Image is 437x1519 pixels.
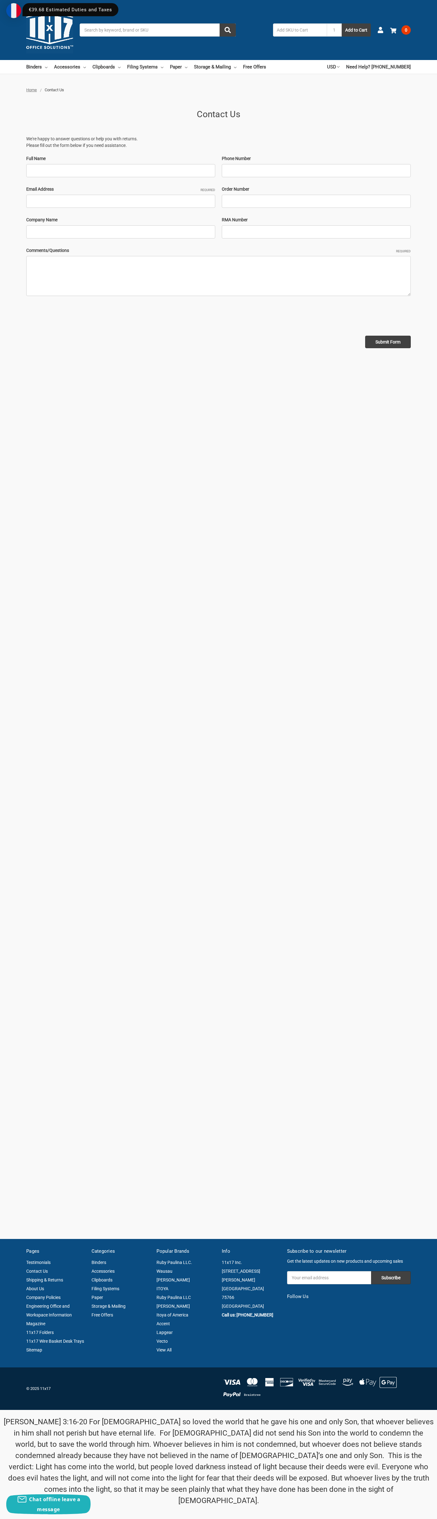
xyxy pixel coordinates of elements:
h1: Contact Us [26,108,411,121]
a: Wausau [156,1269,172,1274]
input: Search by keyword, brand or SKU [80,23,236,37]
label: Email Address [26,186,215,193]
small: Required [396,249,411,253]
a: Storage & Mailing [194,60,236,74]
button: Chat offline leave a message [6,1494,91,1514]
a: [PERSON_NAME] [156,1304,190,1309]
a: ITOYA [156,1286,168,1291]
p: We're happy to answer questions or help you with returns. Please fill out the form below if you n... [26,136,411,149]
a: Accessories [92,1269,115,1274]
a: 11x17 Folders [26,1330,54,1335]
label: Order Number [222,186,411,193]
a: Paper [92,1295,103,1300]
address: 11x17 Inc. [STREET_ADDRESS][PERSON_NAME] [GEOGRAPHIC_DATA] 75766 [GEOGRAPHIC_DATA] [222,1258,281,1311]
a: Contact Us [26,1269,48,1274]
small: Required [201,188,215,192]
a: Itoya of America [156,1312,188,1317]
a: Engineering Office and Workspace Information Magazine [26,1304,72,1326]
h5: Popular Brands [156,1248,215,1255]
img: duty and tax information for France [6,3,21,18]
a: Testimonials [26,1260,51,1265]
a: Shipping & Returns [26,1277,63,1282]
a: Free Offers [92,1312,113,1317]
a: Accessories [54,60,86,74]
a: Lapgear [156,1330,173,1335]
h5: Pages [26,1248,85,1255]
p: [PERSON_NAME] 3:16-20 For [DEMOGRAPHIC_DATA] so loved the world that he gave his one and only Son... [3,1416,434,1506]
a: Ruby Paulina LLC [156,1295,191,1300]
label: Comments/Questions [26,247,411,254]
a: Sitemap [26,1347,42,1352]
a: Call us: [PHONE_NUMBER] [222,1312,273,1317]
a: Company Policies [26,1295,61,1300]
input: Submit Form [365,336,411,348]
h5: Subscribe to our newsletter [287,1248,411,1255]
a: Filing Systems [127,60,163,74]
a: Clipboards [92,60,121,74]
h5: Follow Us [287,1293,411,1300]
a: Clipboards [92,1277,112,1282]
a: Binders [26,60,47,74]
input: Your email address [287,1271,371,1284]
iframe: reCAPTCHA [26,305,121,329]
p: © 2025 11x17 [26,1386,215,1392]
p: Get the latest updates on new products and upcoming sales [287,1258,411,1265]
a: Accent [156,1321,170,1326]
img: 11x17.com [26,7,73,53]
label: RMA Number [222,217,411,223]
a: 11x17 Wire Basket Desk Trays [26,1339,84,1344]
a: View All [156,1347,171,1352]
a: [PERSON_NAME] [156,1277,190,1282]
a: Ruby Paulina LLC. [156,1260,192,1265]
a: About Us [26,1286,44,1291]
a: Vecto [156,1339,168,1344]
a: Filing Systems [92,1286,119,1291]
span: 0 [401,25,411,35]
input: Subscribe [371,1271,411,1284]
div: €39.68 Estimated Duties and Taxes [22,3,118,16]
h5: Categories [92,1248,150,1255]
input: Add SKU to Cart [273,23,327,37]
span: Contact Us [45,88,64,92]
button: Add to Cart [342,23,371,37]
iframe: Google Customer Reviews [385,1502,437,1519]
label: Phone Number [222,155,411,162]
h5: Info [222,1248,281,1255]
a: Free Offers [243,60,266,74]
label: Full Name [26,155,215,162]
a: Binders [92,1260,106,1265]
a: USD [327,60,340,74]
a: Storage & Mailing [92,1304,126,1309]
span: Chat offline leave a message [29,1496,80,1513]
label: Company Name [26,217,215,223]
a: Need Help? [PHONE_NUMBER] [346,60,411,74]
a: 0 [390,22,411,38]
a: Paper [170,60,187,74]
a: Home [26,88,37,92]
